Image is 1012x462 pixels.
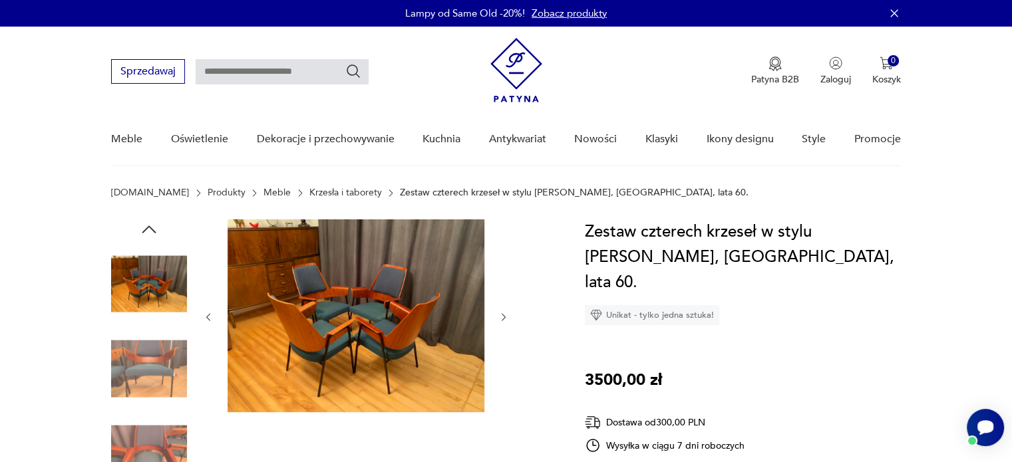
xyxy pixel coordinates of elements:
[585,414,745,431] div: Dostawa od 300,00 PLN
[208,187,246,198] a: Produkty
[228,219,484,412] img: Zdjęcie produktu Zestaw czterech krzeseł w stylu Hanno Von Gustedta, Austria, lata 60.
[585,368,662,393] p: 3500,00 zł
[880,57,893,70] img: Ikona koszyka
[489,114,546,165] a: Antykwariat
[405,7,525,20] p: Lampy od Same Old -20%!
[256,114,394,165] a: Dekoracje i przechowywanie
[574,114,617,165] a: Nowości
[171,114,228,165] a: Oświetlenie
[111,114,142,165] a: Meble
[585,219,901,295] h1: Zestaw czterech krzeseł w stylu [PERSON_NAME], [GEOGRAPHIC_DATA], lata 60.
[111,187,189,198] a: [DOMAIN_NAME]
[706,114,773,165] a: Ikony designu
[532,7,607,20] a: Zobacz produkty
[490,38,542,102] img: Patyna - sklep z meblami i dekoracjami vintage
[854,114,901,165] a: Promocje
[751,57,799,86] button: Patyna B2B
[263,187,291,198] a: Meble
[309,187,382,198] a: Krzesła i taborety
[585,437,745,453] div: Wysyłka w ciągu 7 dni roboczych
[802,114,826,165] a: Style
[400,187,749,198] p: Zestaw czterech krzeseł w stylu [PERSON_NAME], [GEOGRAPHIC_DATA], lata 60.
[967,409,1004,446] iframe: Smartsupp widget button
[585,414,601,431] img: Ikona dostawy
[111,331,187,407] img: Zdjęcie produktu Zestaw czterech krzeseł w stylu Hanno Von Gustedta, Austria, lata 60.
[829,57,842,70] img: Ikonka użytkownika
[422,114,460,165] a: Kuchnia
[345,63,361,79] button: Szukaj
[751,57,799,86] a: Ikona medaluPatyna B2B
[820,73,851,86] p: Zaloguj
[590,309,602,321] img: Ikona diamentu
[888,55,899,66] div: 0
[751,73,799,86] p: Patyna B2B
[768,57,782,71] img: Ikona medalu
[820,57,851,86] button: Zaloguj
[111,68,185,77] a: Sprzedawaj
[111,246,187,322] img: Zdjęcie produktu Zestaw czterech krzeseł w stylu Hanno Von Gustedta, Austria, lata 60.
[645,114,678,165] a: Klasyki
[585,305,719,325] div: Unikat - tylko jedna sztuka!
[872,73,901,86] p: Koszyk
[111,59,185,84] button: Sprzedawaj
[872,57,901,86] button: 0Koszyk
